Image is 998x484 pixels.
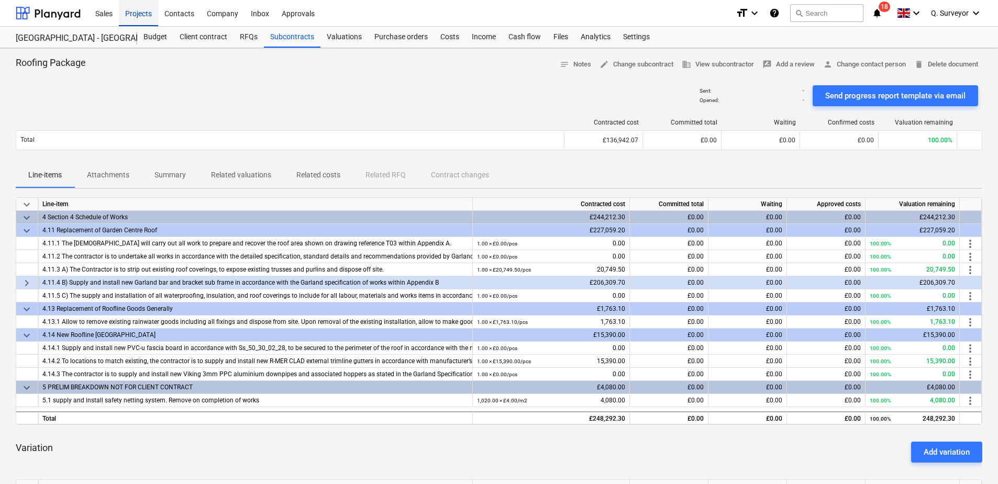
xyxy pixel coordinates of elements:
span: more_vert [964,342,977,355]
div: £0.00 [787,411,866,424]
i: Knowledge base [769,7,780,19]
span: £0.00 [701,137,717,144]
small: 100.00% [870,398,891,403]
div: Valuations [320,27,368,48]
div: 4.13.1 Allow to remove existing rainwater goods including all fixings and dispose from site. Upon... [42,316,468,329]
div: 15,390.00 [870,355,955,368]
div: 248,292.30 [870,412,955,425]
div: 0.00 [870,237,955,250]
p: Roofing Package [16,57,86,69]
span: Delete document [914,59,978,71]
span: £0.00 [687,397,704,404]
a: Client contract [173,27,234,48]
div: 0.00 [477,250,625,263]
span: £0.00 [687,292,704,299]
button: Change contact person [819,57,910,73]
span: keyboard_arrow_down [20,224,33,237]
span: notes [560,60,569,69]
span: £0.00 [858,137,874,144]
div: 4,080.00 [870,394,955,407]
span: £0.00 [766,253,782,260]
span: £0.00 [766,292,782,299]
span: £0.00 [845,292,861,299]
div: £0.00 [708,381,787,394]
span: more_vert [964,264,977,276]
a: RFQs [234,27,264,48]
div: £0.00 [787,224,866,237]
div: Approved costs [787,198,866,211]
span: £0.00 [766,397,782,404]
div: 4.11.4 B) Supply and install new Garland bar and bracket sub frame in accordance with the Garland... [42,276,468,289]
span: 18 [879,2,890,12]
div: [GEOGRAPHIC_DATA] - [GEOGRAPHIC_DATA] ([PERSON_NAME][GEOGRAPHIC_DATA]) [16,33,125,44]
div: 0.00 [870,368,955,381]
small: 100.00% [870,267,891,273]
div: £0.00 [787,302,866,316]
span: £0.00 [687,344,704,352]
div: 4.14 New Roofline [GEOGRAPHIC_DATA] [42,329,468,342]
div: Waiting [708,198,787,211]
div: 0.00 [870,342,955,355]
div: £227,059.20 [473,224,630,237]
p: Related valuations [211,170,271,181]
p: Sent : [700,87,711,94]
small: 100.00% [870,319,891,325]
small: 100.00% [870,293,891,299]
span: delete [914,60,924,69]
p: Attachments [87,170,129,181]
span: £0.00 [845,344,861,352]
div: Contracted cost [569,119,639,126]
span: keyboard_arrow_down [20,211,33,224]
span: £0.00 [845,253,861,260]
small: 1.00 × £0.00 / pcs [477,241,517,246]
a: Costs [434,27,465,48]
small: 100.00% [870,241,891,246]
small: 100.00% [870,372,891,377]
small: 1.00 × £0.00 / pcs [477,372,517,377]
div: £227,059.20 [866,224,960,237]
small: 1.00 × £0.00 / pcs [477,345,517,351]
button: View subcontractor [678,57,758,73]
button: Change subcontract [595,57,678,73]
div: £0.00 [708,411,787,424]
div: 0.00 [870,289,955,302]
div: £1,763.10 [473,302,630,316]
span: £0.00 [687,357,704,365]
span: £0.00 [845,318,861,325]
span: Q. Surveyor [931,9,969,17]
i: notifications [872,7,882,19]
div: 4.11.3 A) The Contractor is to strip out existing roof coverings, to expose existing trusses and ... [42,263,468,276]
div: £0.00 [787,381,866,394]
div: 5 PRELIM BREAKDOWN NOT FOR CLIENT CONTRACT [42,381,468,394]
div: 0.00 [477,289,625,302]
div: Add variation [924,445,970,459]
button: Send progress report template via email [813,85,978,106]
div: 20,749.50 [870,263,955,276]
div: £0.00 [708,224,787,237]
div: £0.00 [630,302,708,316]
div: Waiting [726,119,796,126]
a: Analytics [574,27,617,48]
button: Delete document [910,57,982,73]
div: Contracted cost [473,198,630,211]
div: £0.00 [787,276,866,289]
div: 5.1 supply and install safety netting system. Remove on completion of works [42,394,468,407]
div: Files [547,27,574,48]
div: 1,763.10 [477,316,625,329]
span: Add a review [762,59,815,71]
span: keyboard_arrow_down [20,329,33,342]
div: Total [38,411,473,424]
span: £0.00 [766,357,782,365]
span: more_vert [964,290,977,302]
span: person [823,60,833,69]
div: 0.00 [870,250,955,263]
span: keyboard_arrow_right [20,277,33,289]
div: £0.00 [630,329,708,342]
span: £0.00 [687,370,704,378]
span: business [682,60,691,69]
span: £0.00 [687,240,704,247]
p: Total [20,136,35,144]
span: rate_review [762,60,772,69]
div: Valuation remaining [883,119,953,126]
